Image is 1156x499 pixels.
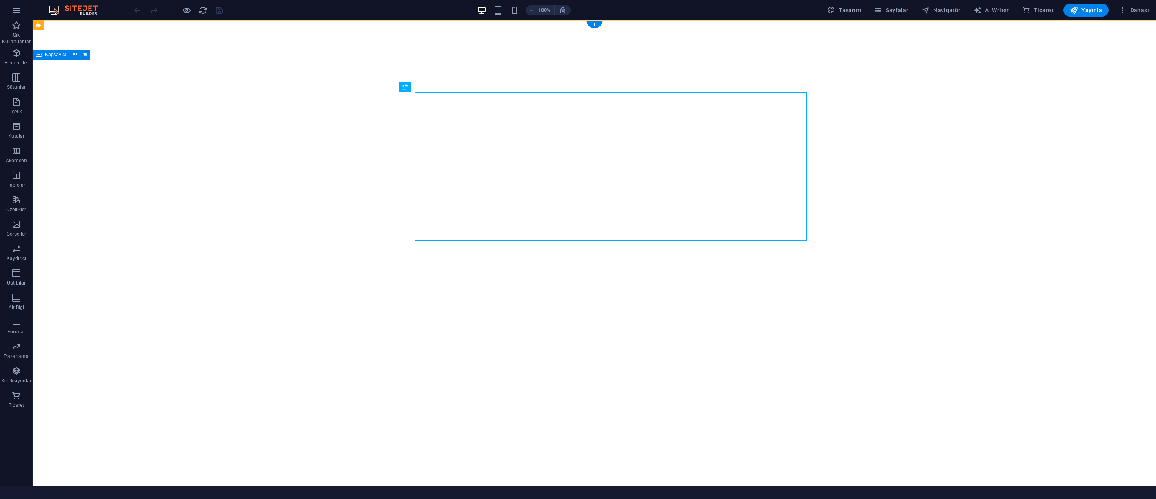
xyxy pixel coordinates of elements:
[6,157,27,164] p: Akordeon
[1019,4,1057,17] button: Ticaret
[1,378,31,384] p: Koleksiyonlar
[1070,6,1102,14] span: Yayınla
[586,21,602,28] div: +
[559,7,566,14] i: Yeniden boyutlandırmada yakınlaştırma düzeyini seçilen cihaza uyacak şekilde otomatik olarak ayarla.
[526,5,555,15] button: 100%
[7,255,26,262] p: Kaydırıcı
[824,4,864,17] div: Tasarım (Ctrl+Alt+Y)
[47,5,108,15] img: Editor Logo
[874,6,909,14] span: Sayfalar
[198,5,208,15] button: reload
[1118,6,1149,14] span: Dahası
[182,5,191,15] button: Ön izleme modundan çıkıp düzenlemeye devam etmek için buraya tıklayın
[9,304,24,311] p: Alt Bigi
[7,182,26,188] p: Tablolar
[7,329,25,335] p: Formlar
[538,5,551,15] h6: 100%
[1063,4,1109,17] button: Yayınla
[10,108,22,115] p: İçerik
[974,6,1009,14] span: AI Writer
[7,280,25,286] p: Üst bilgi
[8,133,25,139] p: Kutular
[45,52,67,57] span: Kapsayıcı
[871,4,912,17] button: Sayfalar
[827,6,861,14] span: Tasarım
[4,353,29,360] p: Pazarlama
[1115,4,1152,17] button: Dahası
[7,84,26,91] p: Sütunlar
[7,231,26,237] p: Görseller
[4,60,28,66] p: Elementler
[919,4,964,17] button: Navigatör
[6,206,26,213] p: Özellikler
[198,6,208,15] i: Sayfayı yeniden yükleyin
[922,6,961,14] span: Navigatör
[970,4,1012,17] button: AI Writer
[824,4,864,17] button: Tasarım
[1022,6,1054,14] span: Ticaret
[9,402,24,408] p: Ticaret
